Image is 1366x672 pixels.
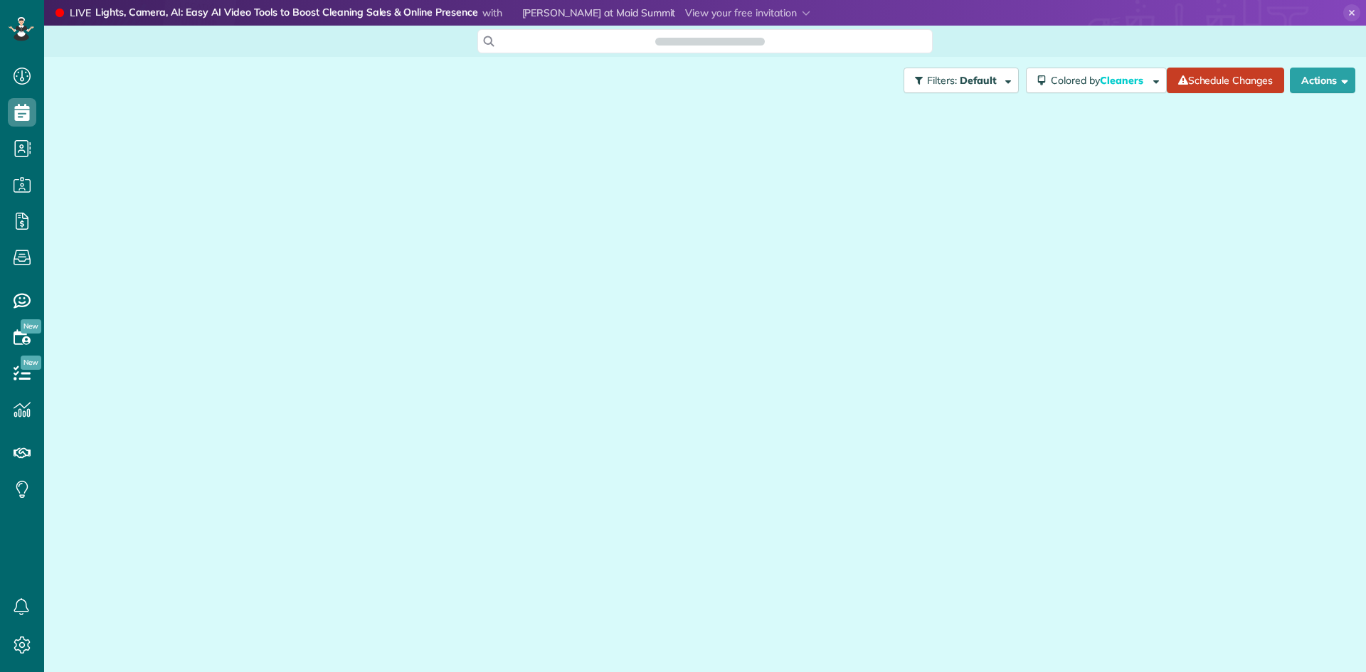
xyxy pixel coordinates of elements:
[522,6,676,19] span: [PERSON_NAME] at Maid Summit
[1026,68,1167,93] button: Colored byCleaners
[1290,68,1355,93] button: Actions
[1051,74,1148,87] span: Colored by
[904,68,1019,93] button: Filters: Default
[21,356,41,370] span: New
[505,7,517,18] img: vanessa-higgins.jpg
[95,6,478,21] strong: Lights, Camera, AI: Easy AI Video Tools to Boost Cleaning Sales & Online Presence
[482,6,502,19] span: with
[669,34,750,48] span: Search ZenMaid…
[927,74,957,87] span: Filters:
[896,68,1019,93] a: Filters: Default
[1100,74,1145,87] span: Cleaners
[21,319,41,334] span: New
[960,74,997,87] span: Default
[1167,68,1284,93] a: Schedule Changes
